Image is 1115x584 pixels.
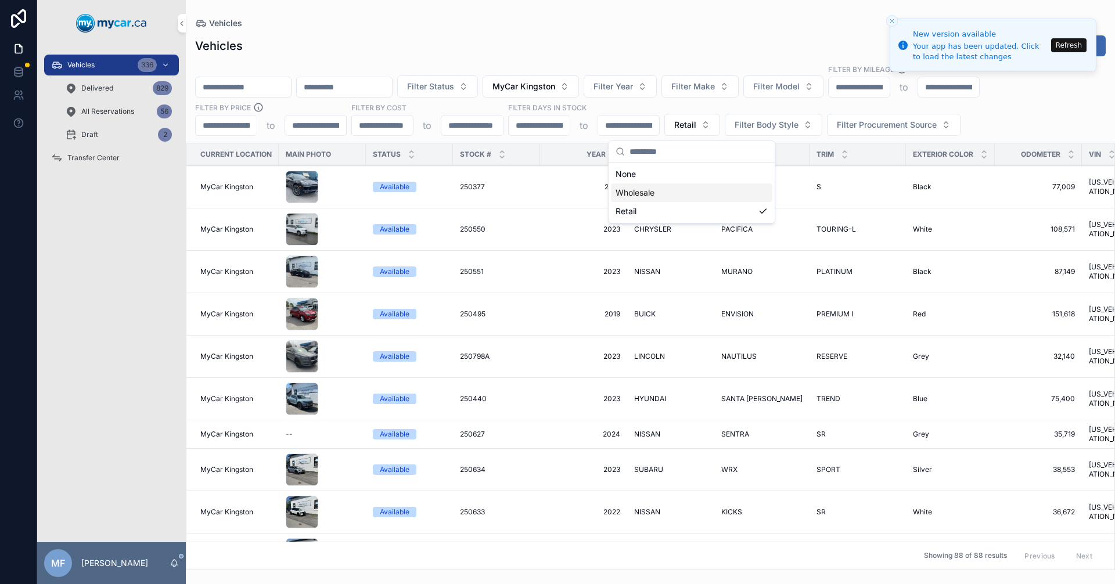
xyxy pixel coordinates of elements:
span: 38,553 [1002,465,1075,474]
div: Suggestions [609,163,775,223]
span: Black [913,182,931,192]
span: HYUNDAI [634,394,666,403]
span: 2019 [547,309,620,319]
a: MyCar Kingston [200,182,272,192]
span: VIN [1089,150,1101,159]
a: MyCar Kingston [200,430,272,439]
a: Available [373,394,446,404]
span: Draft [81,130,98,139]
span: Showing 88 of 88 results [924,551,1007,561]
a: WRX [721,465,803,474]
div: scrollable content [37,46,186,183]
span: PLATINUM [817,267,853,276]
button: Select Button [827,114,961,136]
a: 2023 [547,352,620,361]
span: 87,149 [1002,267,1075,276]
button: Select Button [483,75,579,98]
div: Available [380,351,409,362]
span: Silver [913,465,932,474]
a: TOURING-L [817,225,899,234]
span: SR [817,507,826,517]
span: MyCar Kingston [200,267,253,276]
span: 2023 [547,465,620,474]
a: Transfer Center [44,147,179,168]
a: Grey [913,352,988,361]
p: to [267,118,275,132]
div: New version available [913,28,1048,40]
a: 75,400 [1002,394,1075,403]
a: 36,672 [1002,507,1075,517]
span: 250798A [460,352,490,361]
span: Filter Make [671,81,715,92]
label: FILTER BY PRICE [195,102,251,113]
span: ENVISION [721,309,754,319]
a: All Reservations56 [58,101,179,122]
h1: Vehicles [195,38,243,54]
a: 250550 [460,225,533,234]
span: MyCar Kingston [200,352,253,361]
button: Select Button [664,114,720,136]
button: Select Button [725,114,822,136]
a: PLATINUM [817,267,899,276]
span: SR [817,430,826,439]
p: to [423,118,431,132]
a: Delivered829 [58,78,179,99]
a: 2024 [547,430,620,439]
a: Available [373,429,446,439]
a: Available [373,266,446,277]
span: NISSAN [634,507,660,517]
span: MyCar Kingston [492,81,555,92]
span: S [817,182,821,192]
span: TREND [817,394,840,403]
span: Odometer [1021,150,1060,159]
a: SANTA [PERSON_NAME] [721,394,803,403]
a: 2023 [547,267,620,276]
span: 32,140 [1002,352,1075,361]
a: HYUNDAI [634,394,707,403]
span: SENTRA [721,430,749,439]
span: Filter Status [407,81,454,92]
a: SPORT [817,465,899,474]
div: Your app has been updated. Click to load the latest changes [913,41,1048,62]
div: Available [380,429,409,439]
a: S [817,182,899,192]
span: 250633 [460,507,485,517]
a: 2023 [547,225,620,234]
a: BUICK [634,309,707,319]
span: Blue [913,394,927,403]
span: Black [913,267,931,276]
div: 336 [138,58,157,72]
span: 250551 [460,267,484,276]
span: Main Photo [286,150,331,159]
a: 250440 [460,394,533,403]
a: 250627 [460,430,533,439]
span: White [913,507,932,517]
a: PACIFICA [721,225,803,234]
span: Trim [817,150,834,159]
span: 250634 [460,465,485,474]
span: Retail [674,119,696,131]
a: RESERVE [817,352,899,361]
button: Select Button [661,75,739,98]
span: MURANO [721,267,753,276]
a: MyCar Kingston [200,465,272,474]
span: 250627 [460,430,485,439]
span: KICKS [721,507,742,517]
span: LINCOLN [634,352,665,361]
div: Available [380,182,409,192]
span: Stock # [460,150,491,159]
button: Select Button [743,75,823,98]
span: White [913,225,932,234]
span: 250550 [460,225,485,234]
a: 250798A [460,352,533,361]
span: 2022 [547,507,620,517]
a: 2023 [547,394,620,403]
span: 108,571 [1002,225,1075,234]
a: 250551 [460,267,533,276]
a: White [913,507,988,517]
a: 151,618 [1002,309,1075,319]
